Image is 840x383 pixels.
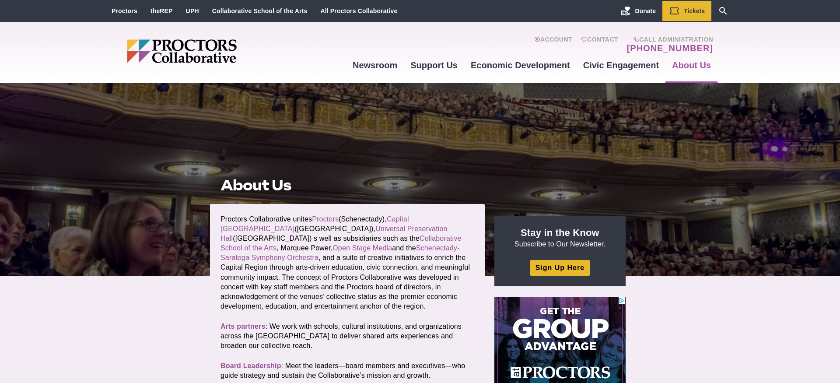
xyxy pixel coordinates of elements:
[220,177,474,193] h1: About Us
[530,260,590,275] a: Sign Up Here
[212,7,308,14] a: Collaborative School of the Arts
[220,361,474,380] p: : Meet the leaders—board members and executives—who guide strategy and sustain the Collaborative’...
[521,227,599,238] strong: Stay in the Know
[577,53,665,77] a: Civic Engagement
[464,53,577,77] a: Economic Development
[320,7,397,14] a: All Proctors Collaborative
[127,39,304,63] img: Proctors logo
[614,1,662,21] a: Donate
[684,7,705,14] span: Tickets
[220,323,266,330] a: Arts partners
[332,244,392,252] a: Open Stage Media
[404,53,464,77] a: Support Us
[112,7,137,14] a: Proctors
[505,226,615,249] p: Subscribe to Our Newsletter.
[627,43,713,53] a: [PHONE_NUMBER]
[711,1,735,21] a: Search
[186,7,199,14] a: UPH
[220,322,474,351] p: : We work with schools, cultural institutions, and organizations across the [GEOGRAPHIC_DATA] to ...
[635,7,656,14] span: Donate
[662,1,711,21] a: Tickets
[150,7,173,14] a: theREP
[346,53,404,77] a: Newsroom
[665,53,717,77] a: About Us
[624,36,713,43] span: Call Administration
[220,214,474,311] p: Proctors Collaborative unites (Schenectady), ([GEOGRAPHIC_DATA]), ([GEOGRAPHIC_DATA]) s well as s...
[534,36,572,53] a: Account
[220,362,281,369] a: Board Leadership
[312,215,339,223] a: Proctors
[581,36,618,53] a: Contact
